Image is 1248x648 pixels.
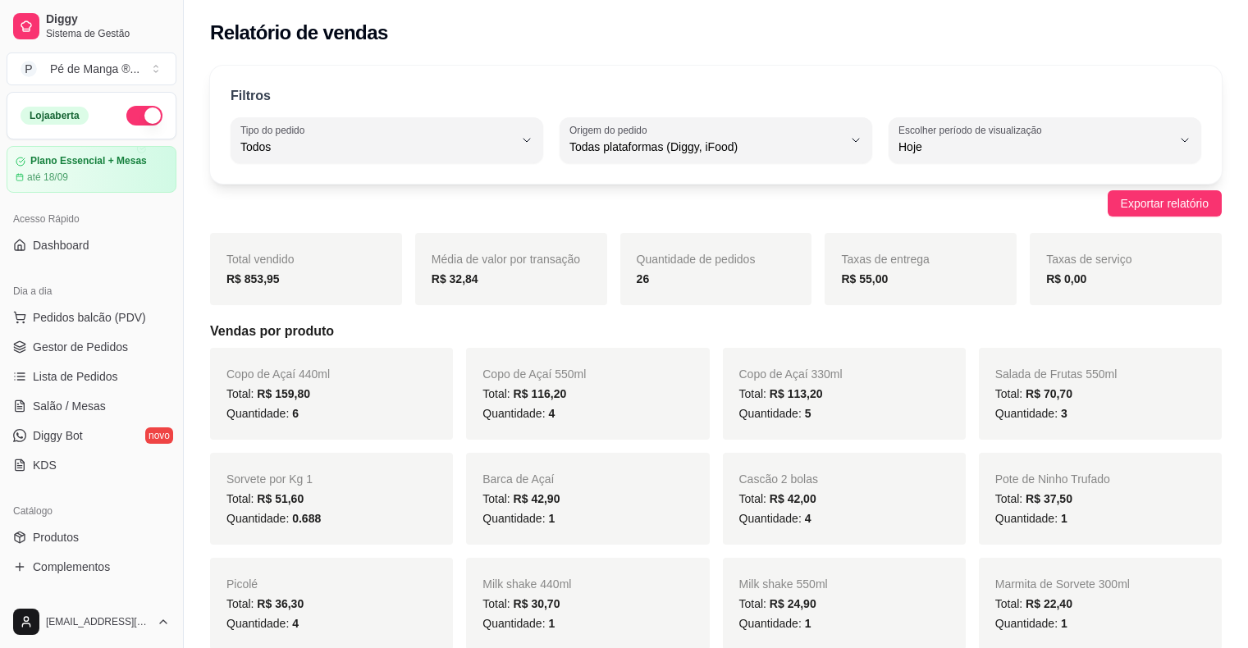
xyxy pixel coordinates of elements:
[482,387,566,400] span: Total:
[210,20,388,46] h2: Relatório de vendas
[739,367,843,381] span: Copo de Açaí 330ml
[514,597,560,610] span: R$ 30,70
[7,146,176,193] a: Plano Essencial + Mesasaté 18/09
[1061,512,1067,525] span: 1
[482,597,560,610] span: Total:
[27,171,68,184] article: até 18/09
[482,617,555,630] span: Quantidade:
[1026,492,1072,505] span: R$ 37,50
[995,387,1072,400] span: Total:
[7,334,176,360] a: Gestor de Pedidos
[7,452,176,478] a: KDS
[226,407,299,420] span: Quantidade:
[7,498,176,524] div: Catálogo
[7,206,176,232] div: Acesso Rápido
[1026,597,1072,610] span: R$ 22,40
[1061,617,1067,630] span: 1
[33,368,118,385] span: Lista de Pedidos
[739,617,811,630] span: Quantidade:
[889,117,1201,163] button: Escolher período de visualizaçãoHoje
[240,123,310,137] label: Tipo do pedido
[226,253,295,266] span: Total vendido
[33,339,128,355] span: Gestor de Pedidos
[292,617,299,630] span: 4
[841,253,929,266] span: Taxas de entrega
[482,577,571,591] span: Milk shake 440ml
[995,407,1067,420] span: Quantidade:
[739,387,823,400] span: Total:
[739,577,828,591] span: Milk shake 550ml
[46,615,150,628] span: [EMAIL_ADDRESS][DOMAIN_NAME]
[770,387,823,400] span: R$ 113,20
[226,367,330,381] span: Copo de Açaí 440ml
[33,427,83,444] span: Diggy Bot
[50,61,139,77] div: Pé de Manga ® ...
[898,123,1047,137] label: Escolher período de visualização
[226,387,310,400] span: Total:
[7,554,176,580] a: Complementos
[637,272,650,285] strong: 26
[482,492,560,505] span: Total:
[898,139,1172,155] span: Hoje
[805,512,811,525] span: 4
[514,492,560,505] span: R$ 42,90
[126,106,162,125] button: Alterar Status
[548,512,555,525] span: 1
[21,61,37,77] span: P
[805,407,811,420] span: 5
[257,492,304,505] span: R$ 51,60
[33,559,110,575] span: Complementos
[231,117,543,163] button: Tipo do pedidoTodos
[739,407,811,420] span: Quantidade:
[7,7,176,46] a: DiggySistema de Gestão
[33,457,57,473] span: KDS
[7,393,176,419] a: Salão / Mesas
[1061,407,1067,420] span: 3
[770,597,816,610] span: R$ 24,90
[569,139,843,155] span: Todas plataformas (Diggy, iFood)
[231,86,271,106] p: Filtros
[7,52,176,85] button: Select a team
[1026,387,1072,400] span: R$ 70,70
[995,577,1130,591] span: Marmita de Sorvete 300ml
[770,492,816,505] span: R$ 42,00
[7,602,176,641] button: [EMAIL_ADDRESS][DOMAIN_NAME]
[292,407,299,420] span: 6
[226,597,304,610] span: Total:
[7,422,176,449] a: Diggy Botnovo
[257,597,304,610] span: R$ 36,30
[739,472,819,486] span: Cascão 2 bolas
[210,322,1222,341] h5: Vendas por produto
[995,492,1072,505] span: Total:
[226,577,258,591] span: Picolé
[482,512,555,525] span: Quantidade:
[482,407,555,420] span: Quantidade:
[995,472,1110,486] span: Pote de Ninho Trufado
[257,387,310,400] span: R$ 159,80
[482,472,554,486] span: Barca de Açaí
[995,367,1118,381] span: Salada de Frutas 550ml
[7,232,176,258] a: Dashboard
[1046,272,1086,285] strong: R$ 0,00
[560,117,872,163] button: Origem do pedidoTodas plataformas (Diggy, iFood)
[739,492,816,505] span: Total:
[995,617,1067,630] span: Quantidade:
[292,512,321,525] span: 0.688
[226,272,280,285] strong: R$ 853,95
[995,597,1072,610] span: Total:
[841,272,888,285] strong: R$ 55,00
[1046,253,1131,266] span: Taxas de serviço
[33,237,89,253] span: Dashboard
[240,139,514,155] span: Todos
[46,12,170,27] span: Diggy
[1108,190,1222,217] button: Exportar relatório
[46,27,170,40] span: Sistema de Gestão
[432,253,580,266] span: Média de valor por transação
[569,123,652,137] label: Origem do pedido
[1121,194,1209,212] span: Exportar relatório
[739,512,811,525] span: Quantidade:
[226,512,321,525] span: Quantidade:
[7,363,176,390] a: Lista de Pedidos
[226,617,299,630] span: Quantidade:
[548,407,555,420] span: 4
